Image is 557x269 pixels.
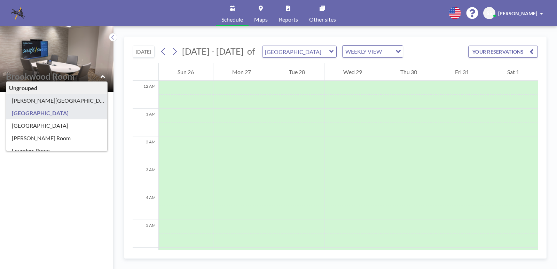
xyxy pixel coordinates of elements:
div: 3 AM [133,164,158,192]
div: 4 AM [133,192,158,220]
div: 5 AM [133,220,158,248]
div: [GEOGRAPHIC_DATA] [6,119,107,132]
div: Search for option [343,46,403,57]
span: Floor: 8 [6,82,24,89]
div: [PERSON_NAME][GEOGRAPHIC_DATA] [6,94,107,107]
input: Brookwood Room [6,71,101,81]
span: WEEKLY VIEW [344,47,383,56]
button: [DATE] [133,46,155,58]
span: SS [487,10,492,16]
button: YOUR RESERVATIONS [468,46,538,58]
div: 12 AM [133,81,158,109]
div: Fri 31 [436,63,488,81]
div: Wed 29 [324,63,381,81]
div: [GEOGRAPHIC_DATA] [6,107,107,119]
div: 2 AM [133,136,158,164]
span: Maps [254,17,268,22]
span: Schedule [221,17,243,22]
div: Mon 27 [213,63,270,81]
input: Search for option [384,47,391,56]
span: of [247,46,255,57]
img: organization-logo [11,6,25,20]
div: 1 AM [133,109,158,136]
span: Other sites [309,17,336,22]
div: Tue 28 [270,63,324,81]
div: Sat 1 [488,63,538,81]
div: [PERSON_NAME] Room [6,132,107,144]
span: [DATE] - [DATE] [182,46,244,56]
span: [PERSON_NAME] [498,10,537,16]
div: Ungrouped [6,82,107,94]
input: Brookwood Room [262,46,329,57]
div: Thu 30 [381,63,436,81]
span: Reports [279,17,298,22]
div: Sun 26 [159,63,213,81]
div: Founders Room [6,144,107,157]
